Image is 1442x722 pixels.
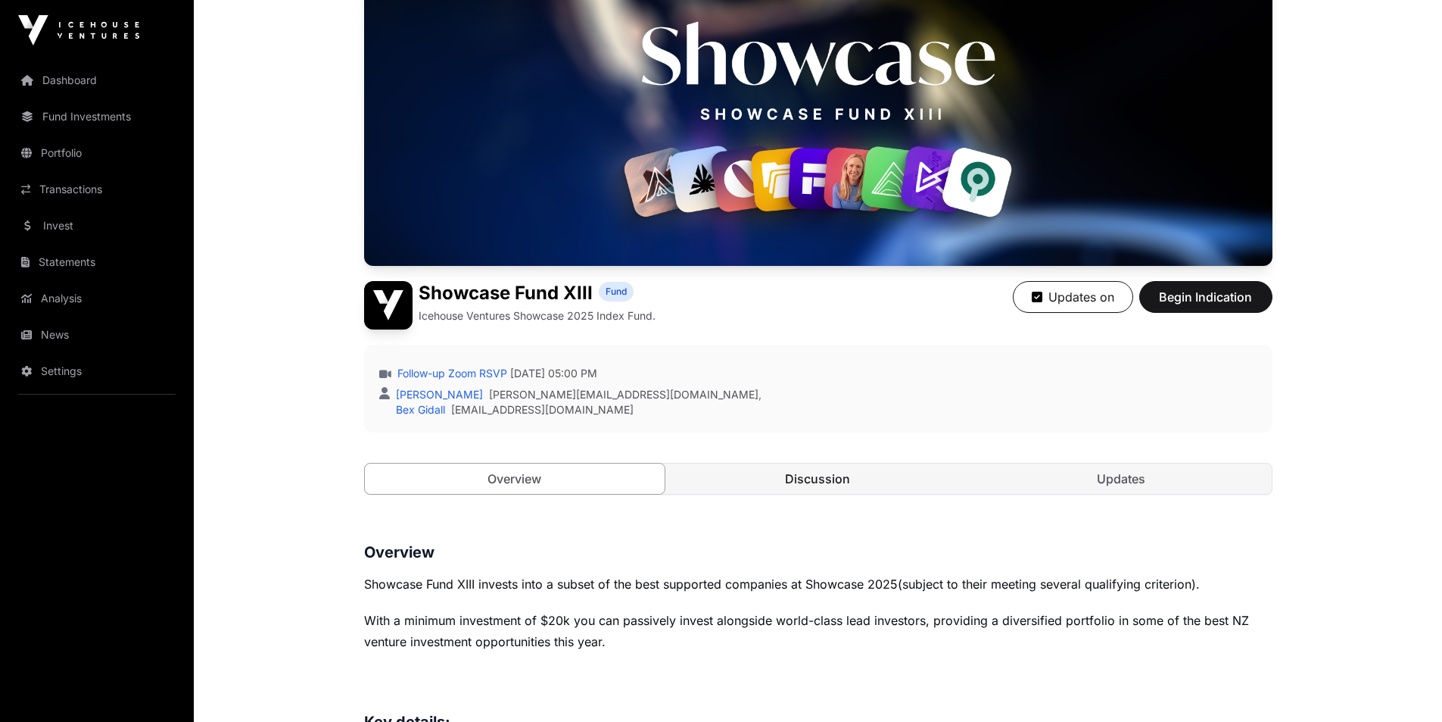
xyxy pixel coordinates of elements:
a: [PERSON_NAME] [393,388,483,401]
a: Begin Indication [1139,296,1272,311]
p: (subject to their meeting several qualifying criterion). [364,574,1272,595]
span: [DATE] 05:00 PM [510,366,597,381]
a: Follow-up Zoom RSVP [394,366,507,381]
a: Statements [12,245,182,279]
a: [PERSON_NAME][EMAIL_ADDRESS][DOMAIN_NAME] [489,387,758,402]
p: Icehouse Ventures Showcase 2025 Index Fund. [419,308,656,323]
iframe: Chat Widget [1366,649,1442,722]
a: Analysis [12,282,182,315]
nav: Tabs [365,464,1272,494]
a: Bex Gidall [393,403,445,416]
span: Fund [606,286,627,298]
a: Fund Investments [12,100,182,133]
button: Begin Indication [1139,281,1272,313]
img: Showcase Fund XIII [364,281,413,330]
button: Updates on [1013,281,1133,313]
span: Begin Indication [1158,288,1254,306]
a: Portfolio [12,136,182,170]
a: [EMAIL_ADDRESS][DOMAIN_NAME] [451,402,634,417]
a: Dashboard [12,64,182,97]
a: Discussion [668,464,968,494]
span: Showcase Fund XIII invests into a subset of the best supported companies at Showcase 2025 [364,577,898,592]
img: Icehouse Ventures Logo [18,15,139,45]
a: Updates [971,464,1272,494]
a: Settings [12,355,182,388]
p: With a minimum investment of $20k you can passively invest alongside world-class lead investors, ... [364,610,1272,652]
h3: Overview [364,540,1272,564]
a: News [12,318,182,352]
a: Transactions [12,173,182,206]
a: Invest [12,209,182,242]
div: , [393,387,761,402]
h1: Showcase Fund XIII [419,281,593,305]
a: Overview [364,463,666,495]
